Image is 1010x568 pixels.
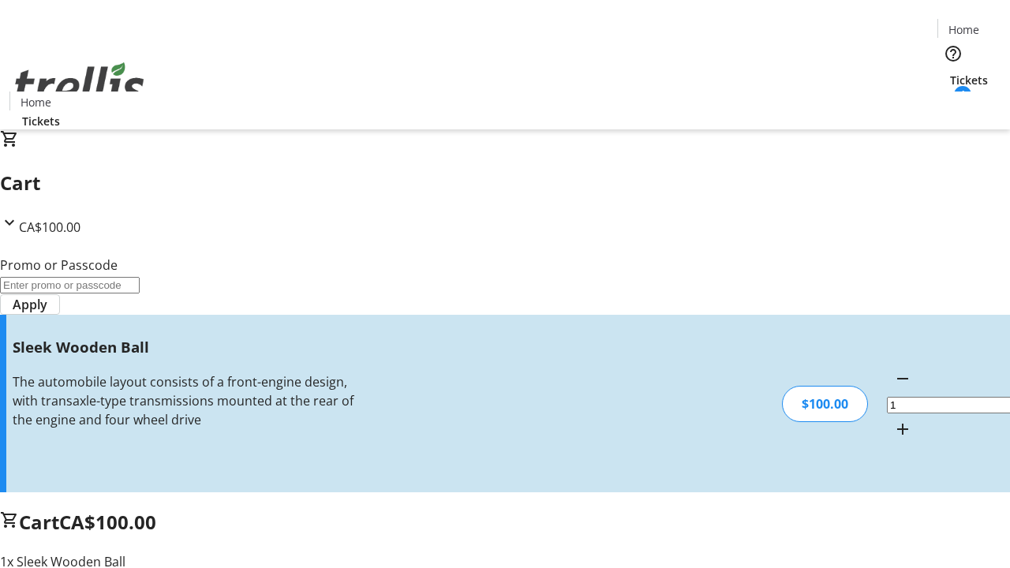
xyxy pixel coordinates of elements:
span: Home [21,94,51,110]
button: Increment by one [887,413,918,445]
a: Home [938,21,989,38]
a: Tickets [9,113,73,129]
div: The automobile layout consists of a front-engine design, with transaxle-type transmissions mounte... [13,372,357,429]
span: Home [948,21,979,38]
span: Tickets [950,72,988,88]
span: Apply [13,295,47,314]
span: Tickets [22,113,60,129]
a: Home [10,94,61,110]
span: CA$100.00 [59,509,156,535]
button: Help [937,38,969,69]
a: Tickets [937,72,1001,88]
span: CA$100.00 [19,219,80,236]
button: Cart [937,88,969,120]
div: $100.00 [782,386,868,422]
img: Orient E2E Organization Y7NcwNvPtw's Logo [9,45,150,124]
h3: Sleek Wooden Ball [13,336,357,358]
button: Decrement by one [887,363,918,394]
